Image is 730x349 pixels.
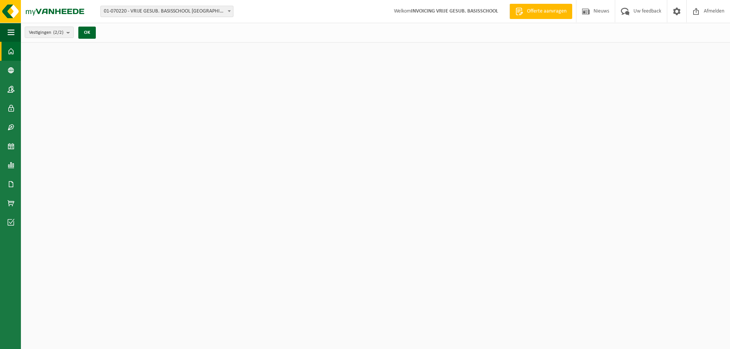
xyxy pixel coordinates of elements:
[411,8,498,14] strong: INVOICING VRIJE GESUB. BASISSCHOOL
[509,4,572,19] a: Offerte aanvragen
[525,8,568,15] span: Offerte aanvragen
[78,27,96,39] button: OK
[101,6,233,17] span: 01-070220 - VRIJE GESUB. BASISSCHOOL MOEN - MOEN
[53,30,63,35] count: (2/2)
[100,6,233,17] span: 01-070220 - VRIJE GESUB. BASISSCHOOL MOEN - MOEN
[25,27,74,38] button: Vestigingen(2/2)
[29,27,63,38] span: Vestigingen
